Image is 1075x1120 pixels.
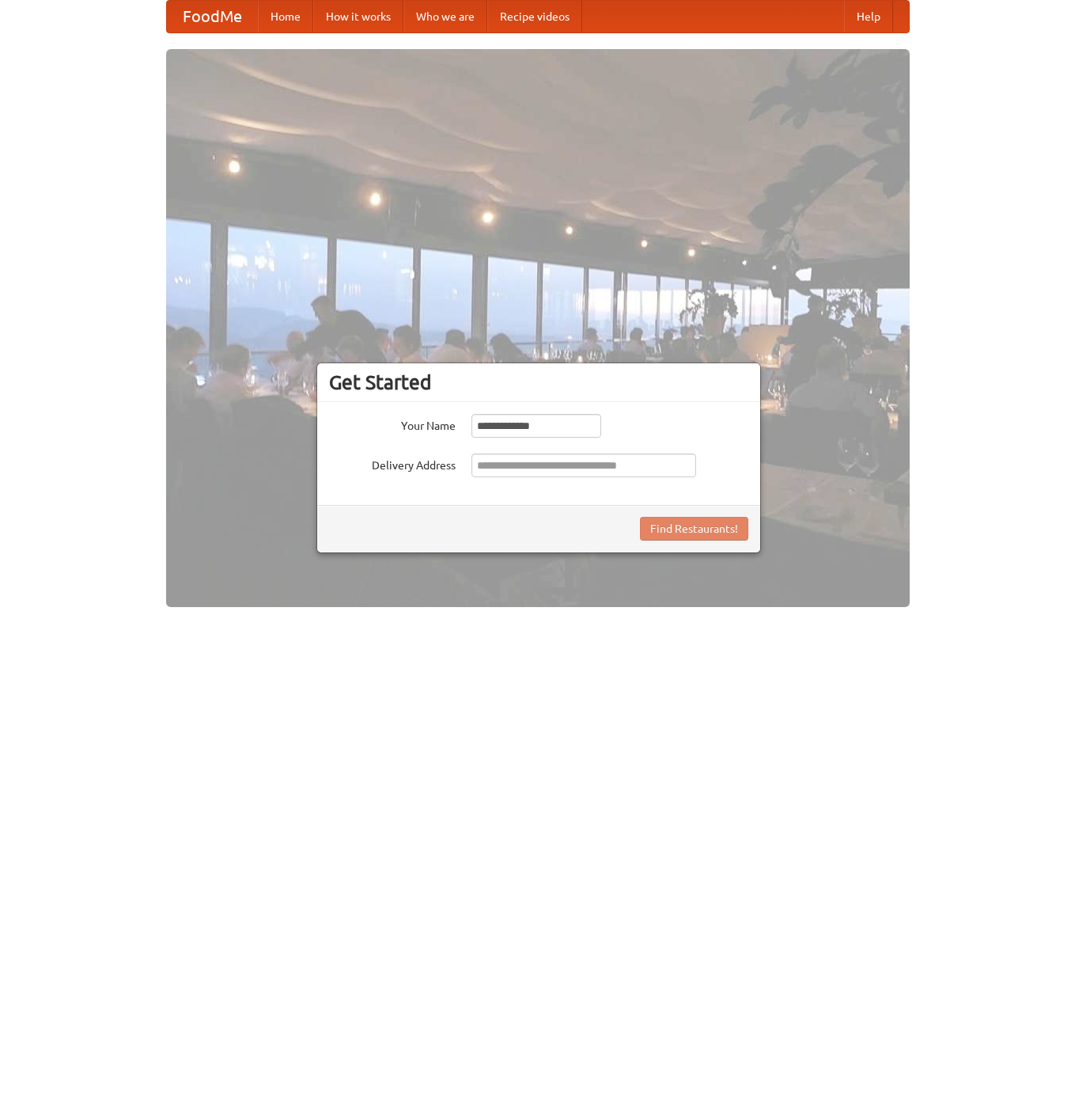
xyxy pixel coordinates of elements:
[313,1,403,32] a: How it works
[329,370,748,394] h3: Get Started
[167,1,258,32] a: FoodMe
[640,517,748,541] button: Find Restaurants!
[329,454,456,473] label: Delivery Address
[258,1,313,32] a: Home
[403,1,487,32] a: Who we are
[487,1,582,32] a: Recipe videos
[329,414,456,434] label: Your Name
[844,1,893,32] a: Help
